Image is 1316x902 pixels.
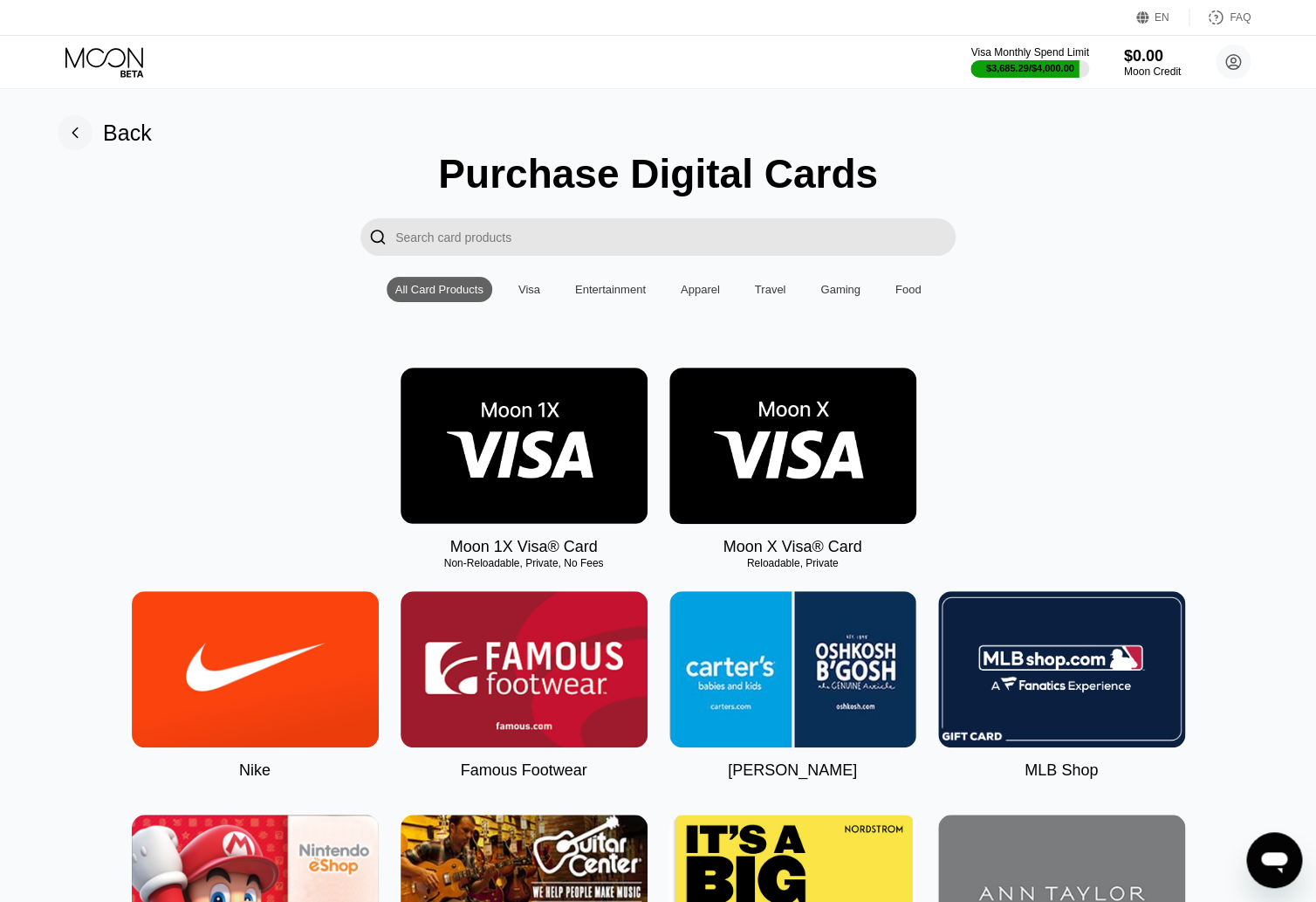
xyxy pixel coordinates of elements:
div: Travel [746,277,795,302]
div: Apparel [681,283,720,296]
div: Moon Credit [1124,65,1181,78]
div:  [360,218,395,256]
div: Visa [510,277,549,302]
div: MLB Shop [1025,761,1098,780]
div: FAQ [1230,11,1251,24]
div: Moon 1X Visa® Card [449,538,597,556]
div: Food [895,283,922,296]
div: Gaming [812,277,869,302]
div: Apparel [672,277,729,302]
div: Visa [518,283,540,296]
div: Gaming [820,283,860,296]
div: Famous Footwear [460,761,586,780]
div: Back [58,115,152,150]
div: All Card Products [395,283,483,296]
div: [PERSON_NAME] [728,761,857,780]
div: EN [1136,9,1189,26]
div: Purchase Digital Cards [438,150,878,197]
div: EN [1155,11,1169,24]
div:  [369,227,387,247]
div: $0.00Moon Credit [1124,47,1181,78]
div: Back [103,120,152,146]
div: Visa Monthly Spend Limit [970,46,1088,59]
input: Search card products [395,218,956,256]
div: $0.00 [1124,47,1181,65]
div: Entertainment [575,283,646,296]
div: Entertainment [566,277,655,302]
div: Food [887,277,930,302]
div: Visa Monthly Spend Limit$3,685.29/$4,000.00 [970,46,1088,78]
div: Travel [755,283,786,296]
div: Reloadable, Private [669,557,916,569]
div: $3,685.29 / $4,000.00 [986,63,1074,73]
div: Non-Reloadable, Private, No Fees [401,557,648,569]
div: Moon X Visa® Card [723,538,861,556]
div: FAQ [1189,9,1251,26]
iframe: Кнопка запуска окна обмена сообщениями [1246,832,1302,888]
div: All Card Products [387,277,492,302]
div: Nike [239,761,271,780]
